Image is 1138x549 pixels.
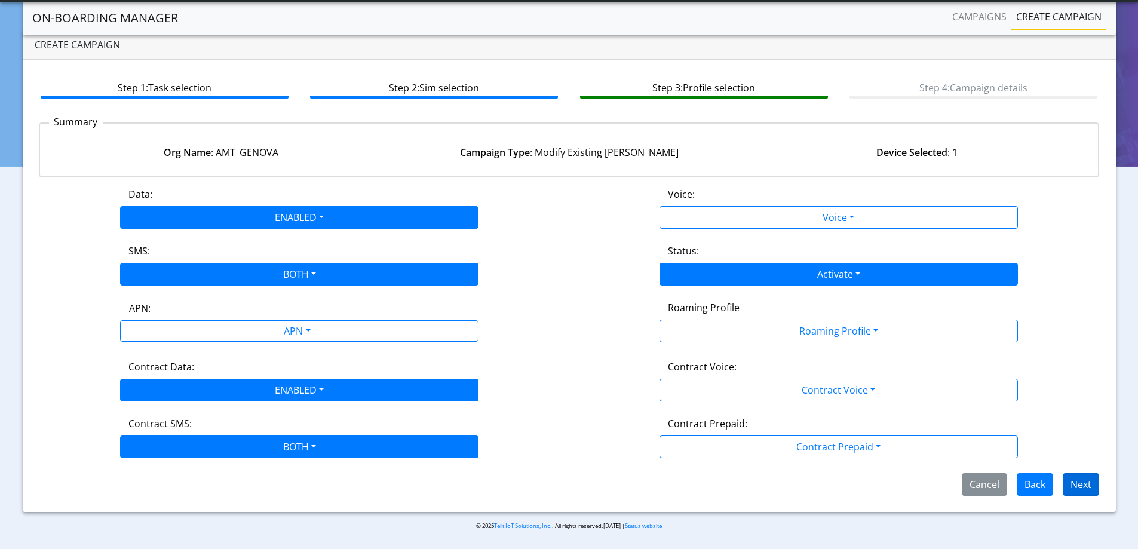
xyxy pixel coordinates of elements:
button: Voice [660,206,1018,229]
button: Contract Prepaid [660,435,1018,458]
label: Roaming Profile [668,300,740,315]
button: Next [1063,473,1099,496]
button: ENABLED [120,206,478,229]
div: : Modify Existing [PERSON_NAME] [395,145,743,160]
button: Back [1017,473,1053,496]
label: Contract Prepaid: [668,416,747,431]
button: BOTH [120,263,478,286]
a: Telit IoT Solutions, Inc. [494,522,552,530]
button: Activate [660,263,1018,286]
div: : AMT_GENOVA [47,145,395,160]
strong: Campaign Type [460,146,530,159]
btn: Step 2: Sim selection [310,76,558,99]
strong: Org Name [164,146,211,159]
label: Data: [128,187,152,201]
btn: Step 1: Task selection [41,76,289,99]
label: Contract Data: [128,360,194,374]
strong: Device Selected [876,146,947,159]
button: Contract Voice [660,379,1018,401]
button: Roaming Profile [660,320,1018,342]
a: Status website [625,522,662,530]
btn: Step 4: Campaign details [849,76,1097,99]
a: On-Boarding Manager [32,6,178,30]
div: : 1 [743,145,1091,160]
label: Status: [668,244,699,258]
button: BOTH [120,435,478,458]
div: APN [107,321,486,344]
a: Campaigns [947,5,1011,29]
label: SMS: [128,244,150,258]
button: Cancel [962,473,1007,496]
p: © 2025 . All rights reserved.[DATE] | [293,522,845,530]
label: Contract SMS: [128,416,192,431]
a: Create campaign [1011,5,1106,29]
label: Contract Voice: [668,360,737,374]
btn: Step 3: Profile selection [580,76,828,99]
label: Voice: [668,187,695,201]
label: APN: [129,301,151,315]
button: ENABLED [120,379,478,401]
div: Create campaign [23,30,1116,60]
p: Summary [49,115,103,129]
